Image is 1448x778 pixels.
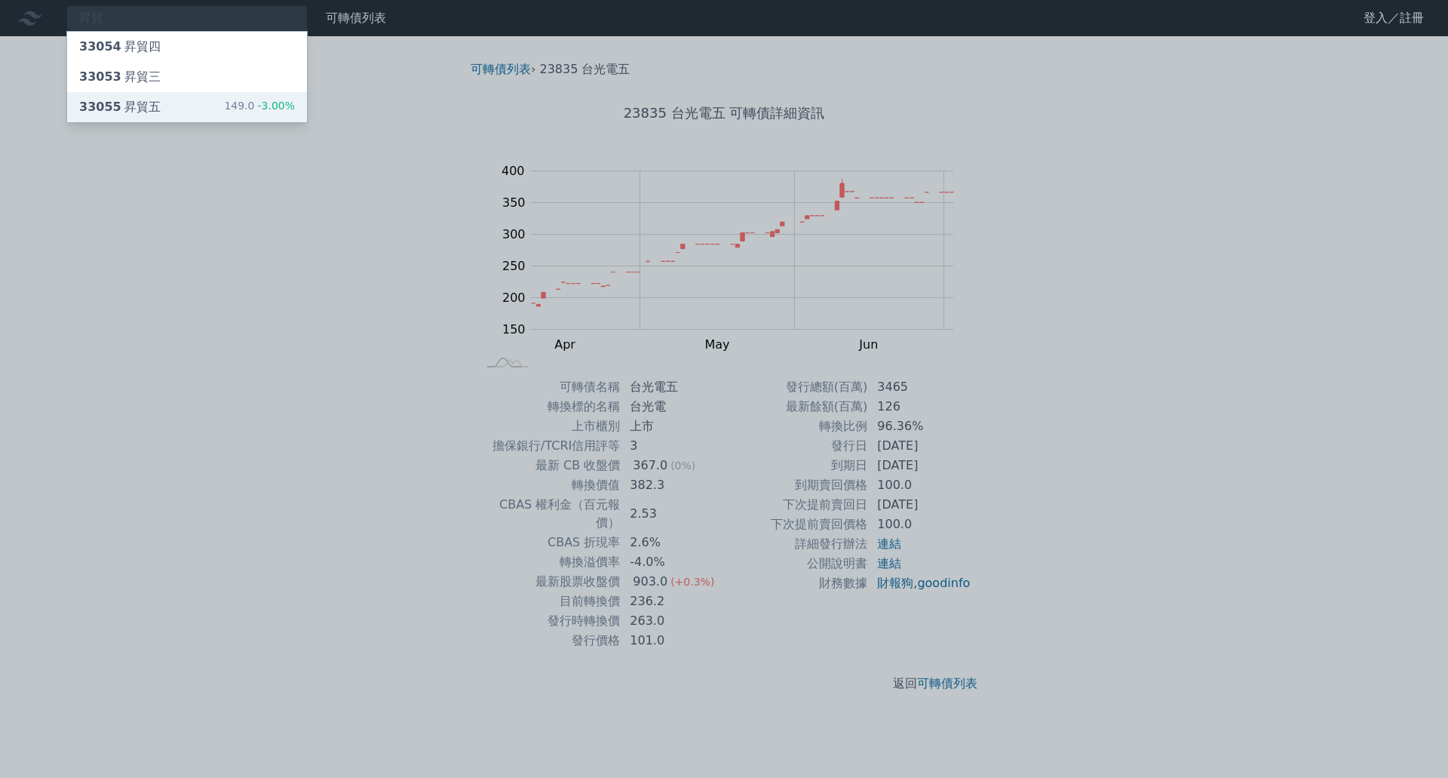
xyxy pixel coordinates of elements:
[79,98,161,116] div: 昇貿五
[224,98,295,116] div: 149.0
[79,39,121,54] span: 33054
[79,68,161,86] div: 昇貿三
[67,92,307,122] a: 33055昇貿五 149.0-3.00%
[79,100,121,114] span: 33055
[79,69,121,84] span: 33053
[67,32,307,62] a: 33054昇貿四
[67,62,307,92] a: 33053昇貿三
[79,38,161,56] div: 昇貿四
[254,100,295,112] span: -3.00%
